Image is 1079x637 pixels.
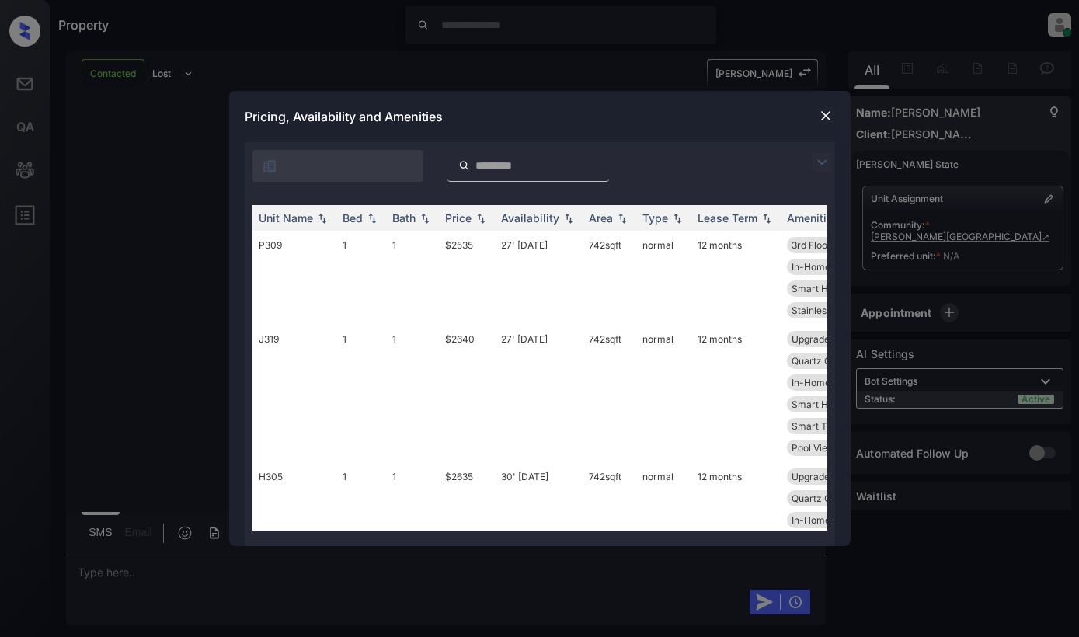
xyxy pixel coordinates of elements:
td: 12 months [691,231,781,325]
td: H305 [252,462,336,600]
img: icon-zuma [262,158,277,174]
span: Quartz Countert... [792,493,870,504]
span: Upgrades: 1x1 [792,471,853,482]
td: normal [636,325,691,462]
span: In-Home Washer ... [792,514,875,526]
td: 1 [386,325,439,462]
img: sorting [759,213,774,224]
img: sorting [561,213,576,224]
td: 1 [336,325,386,462]
div: Type [642,211,668,225]
td: 742 sqft [583,325,636,462]
div: Pricing, Availability and Amenities [229,91,851,142]
div: Price [445,211,472,225]
span: Upgrades: 1x1 [792,333,853,345]
span: In-Home Washer ... [792,261,875,273]
div: Lease Term [698,211,757,225]
td: 12 months [691,462,781,600]
td: P309 [252,231,336,325]
td: normal [636,462,691,600]
div: Bath [392,211,416,225]
span: Stainless Steel... [792,305,863,316]
td: $2635 [439,462,495,600]
span: Smart Home Lock [792,399,872,410]
img: sorting [364,213,380,224]
span: Smart Home Lock [792,283,872,294]
img: sorting [473,213,489,224]
div: Bed [343,211,363,225]
span: 3rd Floor [792,239,831,251]
span: In-Home Washer ... [792,377,875,388]
div: Area [589,211,613,225]
td: 27' [DATE] [495,325,583,462]
div: Amenities [787,211,839,225]
td: 30' [DATE] [495,462,583,600]
td: 742 sqft [583,231,636,325]
div: Unit Name [259,211,313,225]
td: normal [636,231,691,325]
span: Pool View [792,442,835,454]
td: 1 [336,231,386,325]
span: Quartz Countert... [792,355,870,367]
td: J319 [252,325,336,462]
img: close [818,108,834,124]
td: 1 [386,462,439,600]
td: 742 sqft [583,462,636,600]
img: sorting [417,213,433,224]
img: icon-zuma [458,158,470,172]
td: 1 [336,462,386,600]
td: 1 [386,231,439,325]
img: sorting [614,213,630,224]
img: sorting [315,213,330,224]
td: 27' [DATE] [495,231,583,325]
td: 12 months [691,325,781,462]
img: icon-zuma [813,153,831,172]
td: $2640 [439,325,495,462]
td: $2535 [439,231,495,325]
div: Availability [501,211,559,225]
span: Smart Thermosta... [792,420,876,432]
img: sorting [670,213,685,224]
